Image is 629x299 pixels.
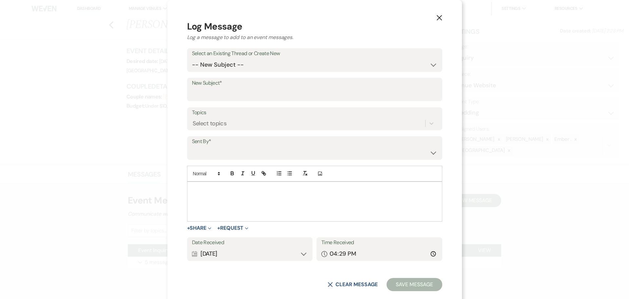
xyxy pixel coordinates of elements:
[328,282,377,287] button: Clear message
[387,278,442,291] button: Save Message
[217,225,248,231] button: Request
[187,225,190,231] span: +
[192,238,308,247] label: Date Received
[193,119,227,128] div: Select topics
[192,247,308,260] div: [DATE]
[192,137,437,146] label: Sent By*
[321,238,437,247] label: Time Received
[192,49,437,58] label: Select an Existing Thread or Create New
[187,225,212,231] button: Share
[187,20,442,33] p: Log Message
[192,108,437,117] label: Topics
[217,225,220,231] span: +
[187,33,442,41] p: Log a message to add to an event messages.
[192,78,437,88] label: New Subject*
